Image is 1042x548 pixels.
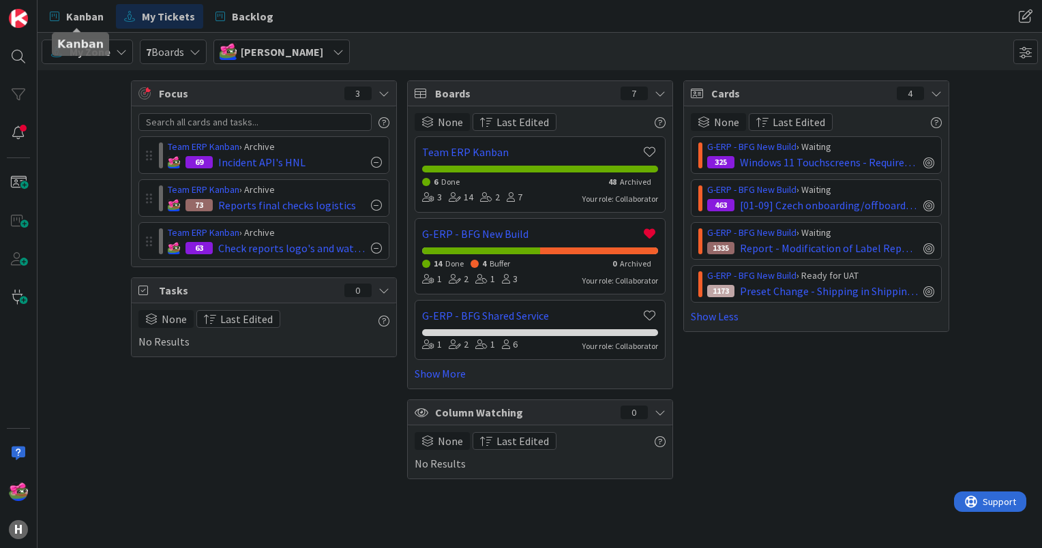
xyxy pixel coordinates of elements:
[168,226,239,239] a: Team ERP Kanban
[422,272,442,287] div: 1
[422,307,642,324] a: G-ERP - BFG Shared Service
[582,193,658,205] div: Your role: Collaborator
[422,190,442,205] div: 3
[196,310,280,328] button: Last Edited
[773,114,825,130] span: Last Edited
[449,337,468,352] div: 2
[707,242,734,254] div: 1335
[449,272,468,287] div: 2
[185,199,213,211] div: 73
[168,242,180,254] img: JK
[749,113,833,131] button: Last Edited
[159,282,338,299] span: Tasks
[711,85,890,102] span: Cards
[434,258,442,269] span: 14
[66,8,104,25] span: Kanban
[218,197,356,213] span: Reports final checks logistics
[621,406,648,419] div: 0
[620,258,651,269] span: Archived
[473,113,556,131] button: Last Edited
[218,154,306,170] span: Incident API's HNL
[9,520,28,539] div: H
[185,242,213,254] div: 63
[714,114,739,130] span: None
[707,183,934,197] div: › Waiting
[582,340,658,352] div: Your role: Collaborator
[707,140,797,153] a: G-ERP - BFG New Build
[502,337,518,352] div: 6
[168,226,382,240] div: › Archive
[502,272,518,287] div: 3
[207,4,282,29] a: Backlog
[707,183,797,196] a: G-ERP - BFG New Build
[142,8,195,25] span: My Tickets
[29,2,62,18] span: Support
[138,113,372,131] input: Search all cards and tasks...
[232,8,273,25] span: Backlog
[480,190,500,205] div: 2
[691,308,942,324] a: Show Less
[473,432,556,450] button: Last Edited
[740,240,918,256] span: Report - Modification of Label Reports CB182 and CB173
[168,183,382,197] div: › Archive
[220,43,237,60] img: JK
[159,85,333,102] span: Focus
[9,482,28,501] img: JK
[168,199,180,211] img: JK
[621,87,648,100] div: 7
[138,310,389,350] div: No Results
[42,4,112,29] a: Kanban
[57,37,104,50] h5: Kanban
[344,284,372,297] div: 0
[620,177,651,187] span: Archived
[422,144,642,160] a: Team ERP Kanban
[415,365,666,382] a: Show More
[496,114,549,130] span: Last Edited
[482,258,486,269] span: 4
[435,404,614,421] span: Column Watching
[582,275,658,287] div: Your role: Collaborator
[438,433,463,449] span: None
[185,156,213,168] div: 69
[220,311,273,327] span: Last Edited
[435,85,614,102] span: Boards
[449,190,473,205] div: 14
[707,140,934,154] div: › Waiting
[475,272,495,287] div: 1
[168,140,239,153] a: Team ERP Kanban
[168,156,180,168] img: JK
[344,87,372,100] div: 3
[507,190,522,205] div: 7
[422,226,642,242] a: G-ERP - BFG New Build
[740,197,918,213] span: [01-09] Czech onboarding/offboarding process for Global ERP
[146,44,184,60] span: Boards
[612,258,616,269] span: 0
[496,433,549,449] span: Last Edited
[475,337,495,352] div: 1
[241,44,323,60] span: [PERSON_NAME]
[162,311,187,327] span: None
[740,283,918,299] span: Preset Change - Shipping in Shipping Schedule
[116,4,203,29] a: My Tickets
[707,269,934,283] div: › Ready for UAT
[490,258,510,269] span: Buffer
[740,154,918,170] span: Windows 11 Touchscreens - Requirements
[707,226,797,239] a: G-ERP - BFG New Build
[415,432,666,472] div: No Results
[438,114,463,130] span: None
[9,9,28,28] img: Visit kanbanzone.com
[608,177,616,187] span: 48
[445,258,464,269] span: Done
[441,177,460,187] span: Done
[707,156,734,168] div: 325
[897,87,924,100] div: 4
[707,269,797,281] a: G-ERP - BFG New Build
[218,240,366,256] span: Check reports logo's and watermark in production
[707,226,934,240] div: › Waiting
[146,45,151,59] b: 7
[707,199,734,211] div: 463
[707,285,734,297] div: 1173
[168,140,382,154] div: › Archive
[434,177,438,187] span: 6
[168,183,239,196] a: Team ERP Kanban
